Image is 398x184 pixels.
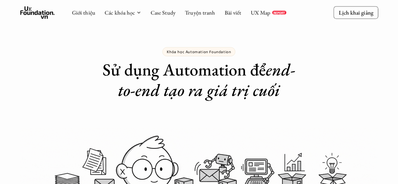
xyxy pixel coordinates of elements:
em: end-to-end tạo ra giá trị cuối [118,59,295,101]
a: Truyện tranh [185,9,215,16]
a: UX Map [250,9,270,16]
p: Khóa học Automation Foundation [167,49,231,54]
a: Bài viết [224,9,241,16]
h1: Sử dụng Automation để [96,59,303,100]
a: REPORT [272,11,286,14]
a: Các khóa học [104,9,135,16]
a: Case Study [150,9,175,16]
p: Lịch khai giảng [339,9,373,16]
a: Giới thiệu [72,9,95,16]
a: Lịch khai giảng [334,6,378,19]
p: REPORT [273,11,285,14]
